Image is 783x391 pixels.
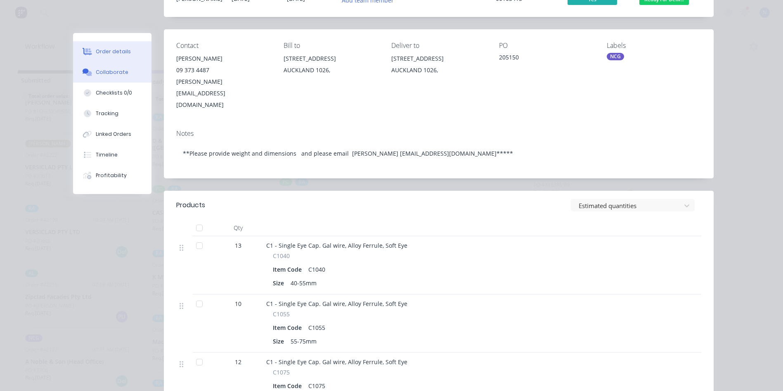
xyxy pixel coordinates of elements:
div: Checklists 0/0 [96,89,132,97]
span: C1075 [273,368,290,377]
span: C1055 [273,310,290,318]
span: 12 [235,358,241,366]
div: Bill to [284,42,378,50]
div: Timeline [96,151,118,159]
div: Tracking [96,110,118,117]
div: NCG [607,53,624,60]
div: [STREET_ADDRESS]AUCKLAND 1026, [284,53,378,79]
button: Checklists 0/0 [73,83,151,103]
div: Size [273,277,287,289]
div: 55-75mm [287,335,320,347]
button: Collaborate [73,62,151,83]
div: Item Code [273,322,305,334]
button: Tracking [73,103,151,124]
div: PO [499,42,594,50]
div: Profitability [96,172,127,179]
div: Size [273,335,287,347]
div: [STREET_ADDRESS] [284,53,378,64]
div: AUCKLAND 1026, [391,64,486,76]
div: C1040 [305,263,329,275]
div: AUCKLAND 1026, [284,64,378,76]
div: Linked Orders [96,130,131,138]
div: Products [176,200,205,210]
span: C1 - Single Eye Cap. Gal wire, Alloy Ferrule, Soft Eye [266,300,407,308]
div: 09 373 4487 [176,64,271,76]
button: Timeline [73,145,151,165]
div: C1055 [305,322,329,334]
div: [PERSON_NAME]09 373 4487[PERSON_NAME][EMAIL_ADDRESS][DOMAIN_NAME] [176,53,271,111]
div: Notes [176,130,701,137]
span: C1 - Single Eye Cap. Gal wire, Alloy Ferrule, Soft Eye [266,242,407,249]
div: Deliver to [391,42,486,50]
span: C1040 [273,251,290,260]
span: C1 - Single Eye Cap. Gal wire, Alloy Ferrule, Soft Eye [266,358,407,366]
div: Contact [176,42,271,50]
span: 10 [235,299,241,308]
div: **Please provide weight and dimensions and please email [PERSON_NAME] [EMAIL_ADDRESS][DOMAIN_NAME... [176,141,701,166]
div: 40-55mm [287,277,320,289]
div: [PERSON_NAME] [176,53,271,64]
button: Linked Orders [73,124,151,145]
div: Qty [213,220,263,236]
div: [STREET_ADDRESS] [391,53,486,64]
div: Item Code [273,263,305,275]
button: Order details [73,41,151,62]
div: [STREET_ADDRESS]AUCKLAND 1026, [391,53,486,79]
div: Labels [607,42,701,50]
span: 13 [235,241,241,250]
div: [PERSON_NAME][EMAIL_ADDRESS][DOMAIN_NAME] [176,76,271,111]
button: Profitability [73,165,151,186]
div: 205150 [499,53,594,64]
div: Order details [96,48,131,55]
div: Collaborate [96,69,128,76]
